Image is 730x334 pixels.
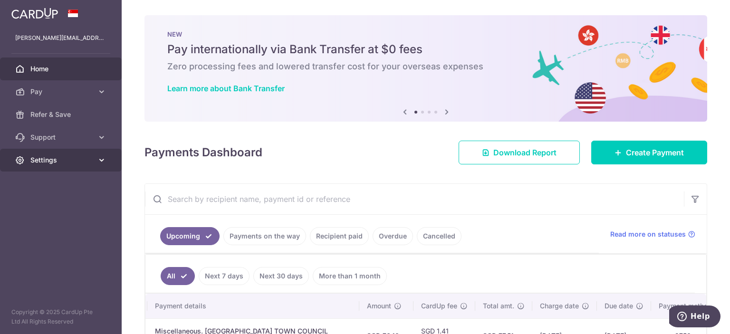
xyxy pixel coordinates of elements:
[605,301,633,311] span: Due date
[253,267,309,285] a: Next 30 days
[30,133,93,142] span: Support
[167,84,285,93] a: Learn more about Bank Transfer
[145,184,684,214] input: Search by recipient name, payment id or reference
[591,141,707,164] a: Create Payment
[30,110,93,119] span: Refer & Save
[669,305,720,329] iframe: Opens a widget where you can find more information
[144,144,262,161] h4: Payments Dashboard
[417,227,461,245] a: Cancelled
[367,301,391,311] span: Amount
[373,227,413,245] a: Overdue
[167,30,684,38] p: NEW
[483,301,514,311] span: Total amt.
[310,227,369,245] a: Recipient paid
[493,147,557,158] span: Download Report
[223,227,306,245] a: Payments on the way
[459,141,580,164] a: Download Report
[421,301,457,311] span: CardUp fee
[144,15,707,122] img: Bank transfer banner
[651,294,723,318] th: Payment method
[30,155,93,165] span: Settings
[11,8,58,19] img: CardUp
[199,267,250,285] a: Next 7 days
[313,267,387,285] a: More than 1 month
[161,267,195,285] a: All
[15,33,106,43] p: [PERSON_NAME][EMAIL_ADDRESS][DOMAIN_NAME]
[610,229,686,239] span: Read more on statuses
[147,294,359,318] th: Payment details
[167,61,684,72] h6: Zero processing fees and lowered transfer cost for your overseas expenses
[626,147,684,158] span: Create Payment
[540,301,579,311] span: Charge date
[610,229,695,239] a: Read more on statuses
[30,87,93,96] span: Pay
[160,227,220,245] a: Upcoming
[167,42,684,57] h5: Pay internationally via Bank Transfer at $0 fees
[30,64,93,74] span: Home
